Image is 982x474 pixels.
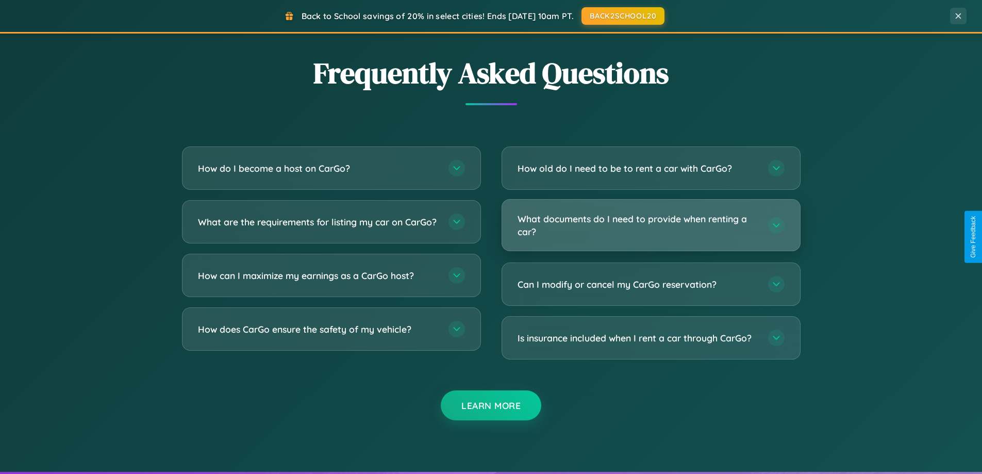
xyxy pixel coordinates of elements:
[518,332,758,345] h3: Is insurance included when I rent a car through CarGo?
[198,323,438,336] h3: How does CarGo ensure the safety of my vehicle?
[518,213,758,238] h3: What documents do I need to provide when renting a car?
[441,390,541,420] button: Learn More
[302,11,574,21] span: Back to School savings of 20% in select cities! Ends [DATE] 10am PT.
[198,216,438,228] h3: What are the requirements for listing my car on CarGo?
[198,269,438,282] h3: How can I maximize my earnings as a CarGo host?
[182,53,801,93] h2: Frequently Asked Questions
[970,216,977,258] div: Give Feedback
[518,278,758,291] h3: Can I modify or cancel my CarGo reservation?
[581,7,664,25] button: BACK2SCHOOL20
[198,162,438,175] h3: How do I become a host on CarGo?
[518,162,758,175] h3: How old do I need to be to rent a car with CarGo?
